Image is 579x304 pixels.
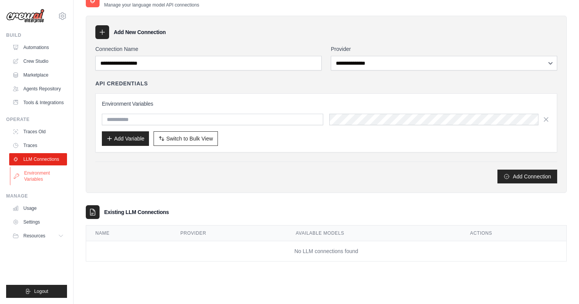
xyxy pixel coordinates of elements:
th: Actions [461,226,566,241]
a: Settings [9,216,67,228]
a: Environment Variables [10,167,68,185]
button: Resources [9,230,67,242]
a: Traces Old [9,126,67,138]
button: Add Variable [102,131,149,146]
a: Tools & Integrations [9,96,67,109]
div: Operate [6,116,67,123]
button: Add Connection [497,170,557,183]
span: Logout [34,288,48,294]
span: Switch to Bulk View [166,135,213,142]
td: No LLM connections found [86,241,566,262]
a: Crew Studio [9,55,67,67]
a: Agents Repository [9,83,67,95]
button: Switch to Bulk View [154,131,218,146]
th: Name [86,226,171,241]
h3: Existing LLM Connections [104,208,169,216]
p: Manage your language model API connections [104,2,199,8]
a: Automations [9,41,67,54]
label: Connection Name [95,45,322,53]
div: Manage [6,193,67,199]
span: Resources [23,233,45,239]
th: Provider [171,226,286,241]
label: Provider [331,45,557,53]
a: Traces [9,139,67,152]
h4: API Credentials [95,80,148,87]
a: Marketplace [9,69,67,81]
th: Available Models [286,226,461,241]
img: Logo [6,9,44,23]
h3: Environment Variables [102,100,551,108]
div: Build [6,32,67,38]
a: LLM Connections [9,153,67,165]
a: Usage [9,202,67,214]
h3: Add New Connection [114,28,166,36]
button: Logout [6,285,67,298]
